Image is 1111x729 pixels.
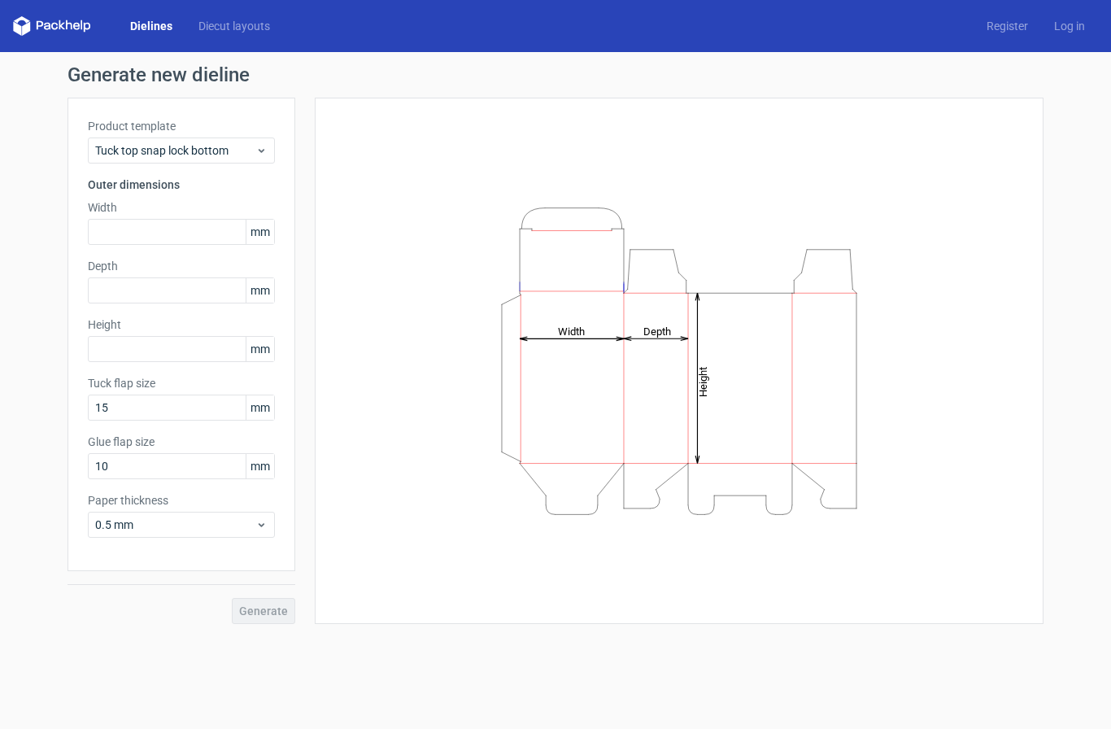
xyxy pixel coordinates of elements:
[88,258,275,274] label: Depth
[88,375,275,391] label: Tuck flap size
[88,434,275,450] label: Glue flap size
[246,337,274,361] span: mm
[246,278,274,303] span: mm
[88,492,275,509] label: Paper thickness
[643,325,671,337] tspan: Depth
[246,454,274,478] span: mm
[1041,18,1098,34] a: Log in
[185,18,283,34] a: Diecut layouts
[95,517,255,533] span: 0.5 mm
[88,177,275,193] h3: Outer dimensions
[117,18,185,34] a: Dielines
[558,325,585,337] tspan: Width
[974,18,1041,34] a: Register
[697,366,709,396] tspan: Height
[88,199,275,216] label: Width
[246,220,274,244] span: mm
[68,65,1043,85] h1: Generate new dieline
[95,142,255,159] span: Tuck top snap lock bottom
[88,118,275,134] label: Product template
[88,316,275,333] label: Height
[246,395,274,420] span: mm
